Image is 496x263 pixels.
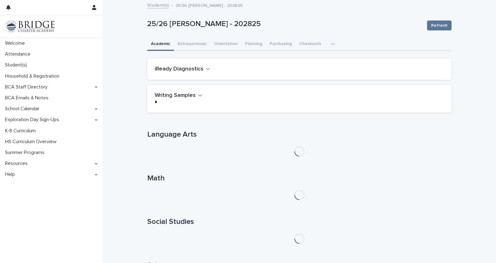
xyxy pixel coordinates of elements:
[2,161,33,166] p: Resources
[155,92,196,99] h2: Writing Samples
[155,92,202,99] button: Writing Samples
[147,38,174,51] button: Academic
[5,20,55,33] img: V1C1m3IdTEidaUdm9Hs0
[155,66,203,73] h2: iReady Diagnostics
[175,2,243,8] p: 25/26 [PERSON_NAME] - 202825
[174,38,210,51] button: Extracurricular
[210,38,241,51] button: Orientation
[147,217,452,226] h1: Social Studies
[155,66,210,73] button: iReady Diagnostics
[266,38,295,51] button: Purchasing
[147,1,169,8] a: Student(s)
[147,174,452,183] h1: Math
[2,128,41,134] p: K-8 Curriculum
[2,73,64,79] p: Household & Registration
[147,130,452,139] h1: Language Arts
[431,22,448,29] span: Refresh
[147,20,422,29] p: 25/26 [PERSON_NAME] - 202825
[2,40,30,46] p: Welcome
[2,139,61,145] p: HS Curriculum Overview
[2,62,32,68] p: Student(s)
[295,38,325,51] button: Checkouts
[2,51,35,57] p: Attendance
[2,171,20,177] p: Help
[2,95,53,101] p: BCA Emails & Notes
[2,150,49,156] p: Summer Programs
[2,84,52,90] p: BCA Staff Directory
[427,20,452,30] button: Refresh
[2,117,64,123] p: Exploration Day Sign-Ups
[2,106,44,112] p: School Calendar
[241,38,266,51] button: Planning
